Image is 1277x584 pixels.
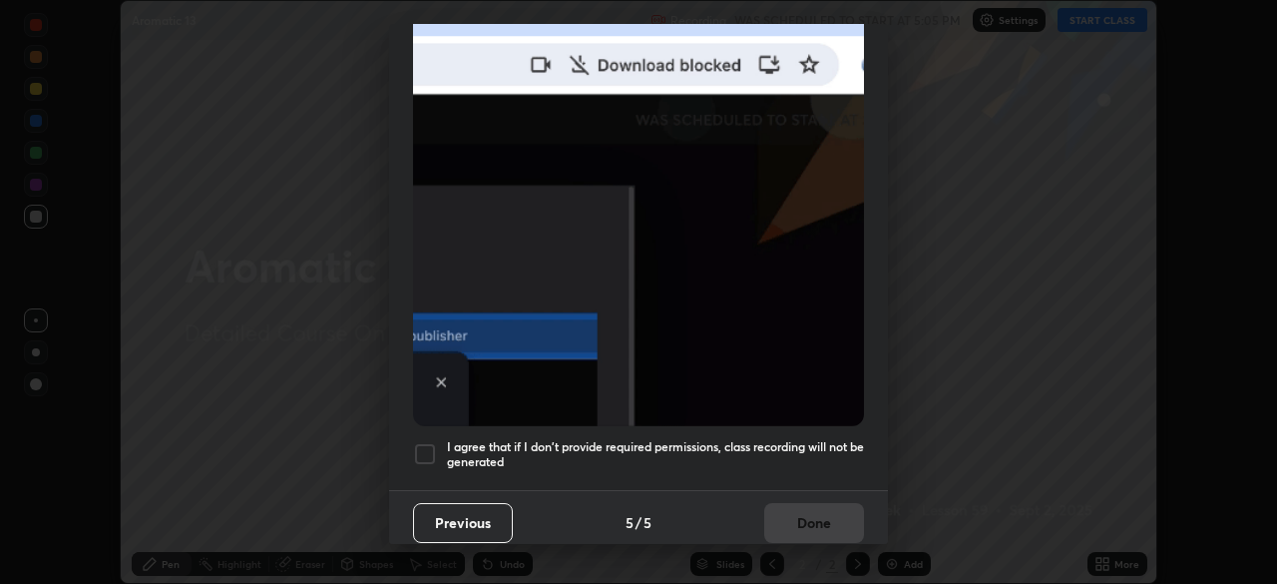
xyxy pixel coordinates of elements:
[643,512,651,533] h4: 5
[447,439,864,470] h5: I agree that if I don't provide required permissions, class recording will not be generated
[636,512,641,533] h4: /
[626,512,634,533] h4: 5
[413,503,513,543] button: Previous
